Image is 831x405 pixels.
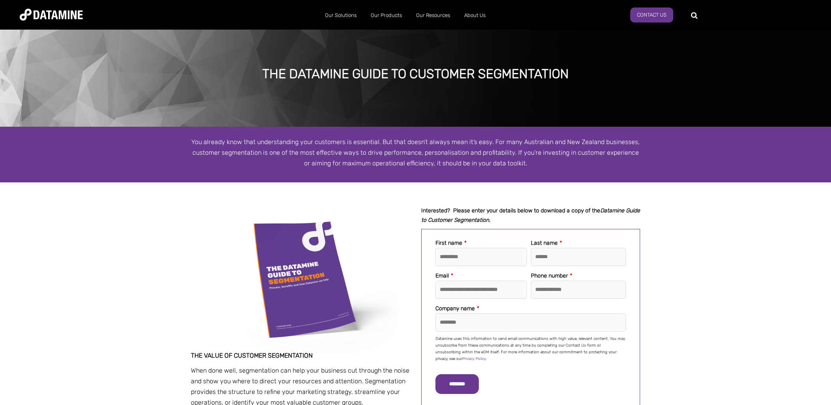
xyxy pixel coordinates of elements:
em: Datamine Guide to Customer Segmentation. [421,207,640,223]
img: Datamine Guide to Customer Segmentation cover web [191,206,410,352]
a: Contact us [630,7,673,22]
a: Our Products [364,5,409,26]
span: First name [435,240,462,246]
p: Datamine uses this information to send email communications with high value, relevant content. Yo... [435,336,626,362]
a: Our Solutions [318,5,364,26]
span: The value of customer segmentation [191,352,313,359]
strong: Interested? Please enter your details below to download a copy of the [421,207,640,223]
span: Email [435,272,449,279]
a: About Us [457,5,493,26]
span: Company name [435,305,475,312]
div: The datamine guide to Customer Segmentation [93,67,738,81]
a: Privacy Policy [462,356,486,361]
span: Last name [531,240,558,246]
span: Phone number [531,272,568,279]
a: Our Resources [409,5,457,26]
img: Datamine [20,9,83,21]
p: You already know that understanding your customers is essential. But that doesn’t always mean it’... [191,137,641,169]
